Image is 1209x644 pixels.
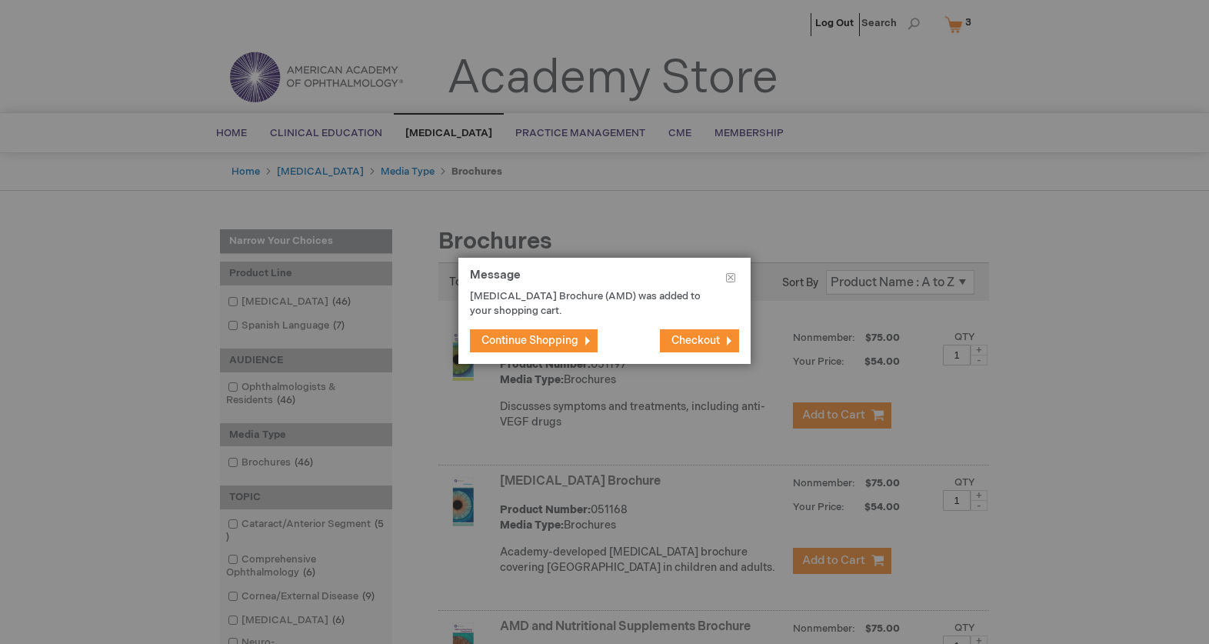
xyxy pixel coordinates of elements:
[660,329,739,352] button: Checkout
[671,334,720,347] span: Checkout
[470,329,598,352] button: Continue Shopping
[481,334,578,347] span: Continue Shopping
[470,289,716,318] p: [MEDICAL_DATA] Brochure (AMD) was added to your shopping cart.
[470,269,739,290] h1: Message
